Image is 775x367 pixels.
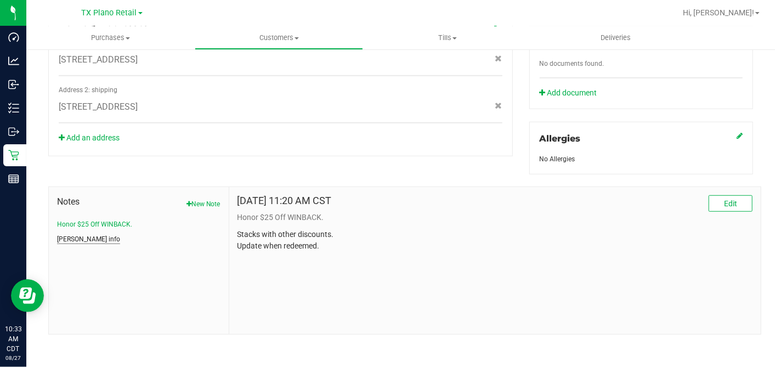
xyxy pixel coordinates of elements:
inline-svg: Dashboard [8,32,19,43]
inline-svg: Reports [8,173,19,184]
span: No documents found. [540,60,604,67]
p: 10:33 AM CDT [5,324,21,354]
button: Edit [709,195,753,212]
a: Customers [195,26,363,49]
span: [STREET_ADDRESS] [59,100,138,114]
button: New Note [186,199,220,209]
span: [STREET_ADDRESS] [59,53,138,66]
span: TX Plano Retail [82,8,137,18]
span: Deliveries [586,33,646,43]
span: Purchases [27,33,194,43]
span: Notes [57,195,220,208]
span: Hi, [PERSON_NAME]! [683,8,754,17]
span: Tills [364,33,531,43]
h4: [DATE] 11:20 AM CST [237,195,332,206]
a: Purchases [26,26,195,49]
p: 08/27 [5,354,21,362]
p: Honor $25 Off WINBACK. [237,212,753,223]
a: Tills [363,26,531,49]
span: Customers [195,33,363,43]
inline-svg: Outbound [8,126,19,137]
iframe: Resource center [11,279,44,312]
label: Address 2: shipping [59,85,117,95]
inline-svg: Inbound [8,79,19,90]
button: [PERSON_NAME] info [57,234,120,244]
inline-svg: Analytics [8,55,19,66]
inline-svg: Retail [8,150,19,161]
div: No Allergies [540,154,743,164]
a: Add an address [59,133,120,142]
span: Edit [724,199,737,208]
span: Allergies [540,133,581,144]
p: Stacks with other discounts. Update when redeemed. [237,229,753,252]
button: Honor $25 Off WINBACK. [57,219,132,229]
a: Add document [540,87,603,99]
inline-svg: Inventory [8,103,19,114]
a: Deliveries [531,26,700,49]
